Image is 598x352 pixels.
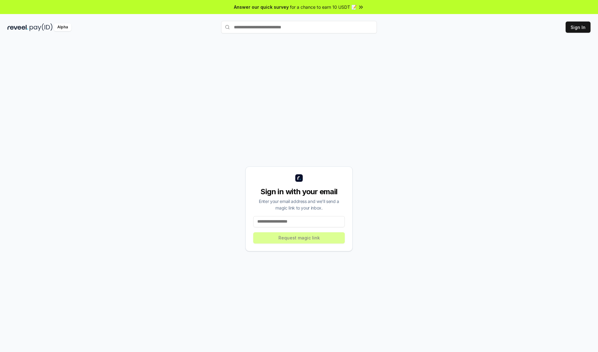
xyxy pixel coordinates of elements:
img: reveel_dark [7,23,28,31]
span: for a chance to earn 10 USDT 📝 [290,4,357,10]
button: Sign In [566,22,591,33]
span: Answer our quick survey [234,4,289,10]
div: Alpha [54,23,71,31]
div: Enter your email address and we’ll send a magic link to your inbox. [253,198,345,211]
img: pay_id [30,23,53,31]
img: logo_small [295,174,303,182]
div: Sign in with your email [253,187,345,197]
